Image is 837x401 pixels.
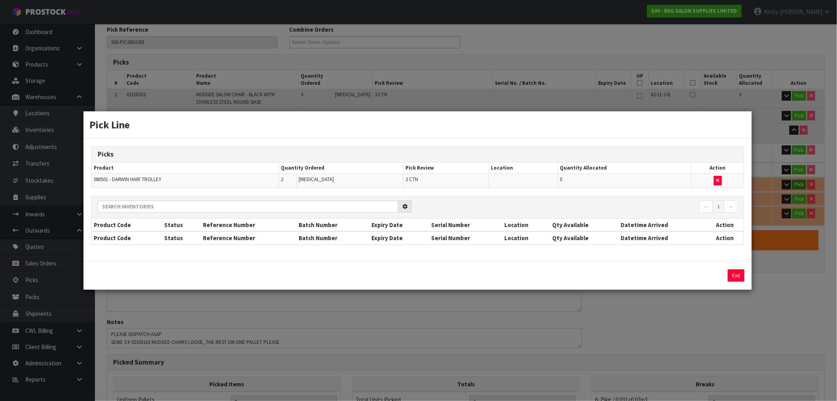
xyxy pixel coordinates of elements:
[369,231,430,244] th: Expiry Date
[163,231,201,244] th: Status
[281,176,283,183] span: 2
[89,117,746,132] h3: Pick Line
[297,231,369,244] th: Batch Number
[619,231,707,244] th: Datetime Arrived
[502,219,550,231] th: Location
[369,219,430,231] th: Expiry Date
[502,231,550,244] th: Location
[92,219,163,231] th: Product Code
[489,162,558,174] th: Location
[403,162,489,174] th: Pick Review
[619,219,707,231] th: Datetime Arrived
[550,231,619,244] th: Qty Available
[699,200,713,213] a: ←
[278,162,403,174] th: Quantity Ordered
[299,176,334,183] span: [MEDICAL_DATA]
[707,231,744,244] th: Action
[724,200,738,213] a: →
[707,219,744,231] th: Action
[94,176,161,183] span: 080501 - DARWIN HAIR TROLLEY
[92,162,279,174] th: Product
[550,219,619,231] th: Qty Available
[163,219,201,231] th: Status
[201,219,297,231] th: Reference Number
[430,219,502,231] th: Serial Number
[297,219,369,231] th: Batch Number
[405,176,418,183] span: 2 CTN
[558,162,692,174] th: Quantity Allocated
[713,200,724,213] a: 1
[560,176,562,183] span: 0
[92,231,163,244] th: Product Code
[430,231,502,244] th: Serial Number
[98,200,398,213] input: Search inventories
[98,151,738,158] h3: Picks
[201,231,297,244] th: Reference Number
[692,162,744,174] th: Action
[728,269,744,282] button: Exit
[424,200,738,214] nav: Page navigation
